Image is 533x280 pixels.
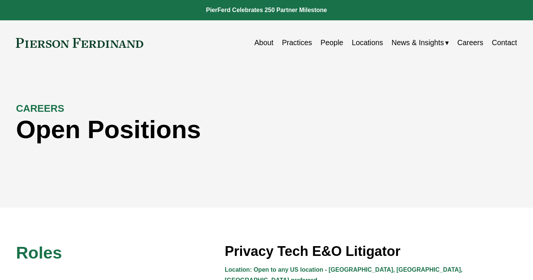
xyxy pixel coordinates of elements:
[16,243,62,262] span: Roles
[457,35,483,50] a: Careers
[320,35,343,50] a: People
[16,115,392,144] h1: Open Positions
[16,103,64,114] strong: CAREERS
[392,36,444,49] span: News & Insights
[254,35,274,50] a: About
[392,35,449,50] a: folder dropdown
[282,35,312,50] a: Practices
[352,35,383,50] a: Locations
[492,35,517,50] a: Contact
[225,243,517,260] h3: Privacy Tech E&O Litigator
